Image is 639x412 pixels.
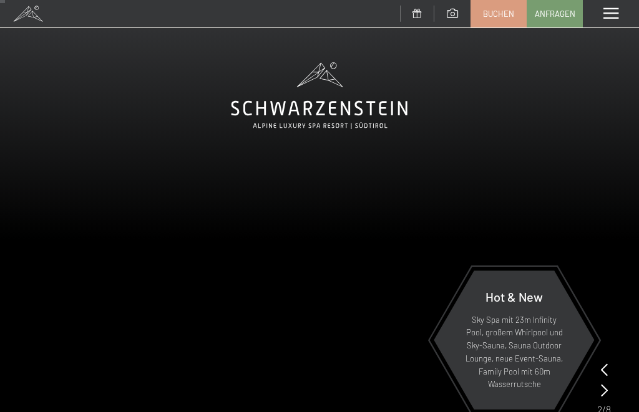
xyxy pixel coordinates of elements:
p: Sky Spa mit 23m Infinity Pool, großem Whirlpool und Sky-Sauna, Sauna Outdoor Lounge, neue Event-S... [464,314,564,391]
a: Hot & New Sky Spa mit 23m Infinity Pool, großem Whirlpool und Sky-Sauna, Sauna Outdoor Lounge, ne... [433,270,595,410]
a: Anfragen [527,1,582,27]
span: Buchen [483,8,514,19]
span: Hot & New [485,289,543,304]
a: Buchen [471,1,526,27]
span: Anfragen [535,8,575,19]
